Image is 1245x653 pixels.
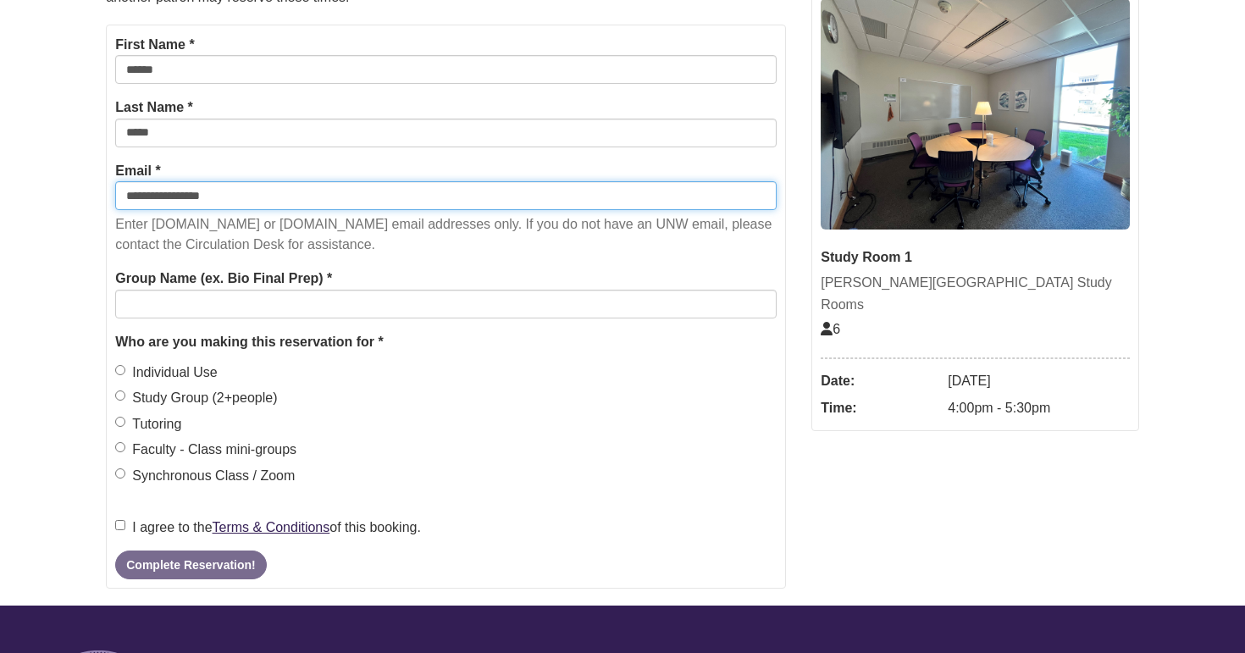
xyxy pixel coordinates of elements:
label: I agree to the of this booking. [115,517,421,539]
label: Email * [115,160,160,182]
dd: [DATE] [948,368,1130,395]
div: [PERSON_NAME][GEOGRAPHIC_DATA] Study Rooms [821,272,1130,315]
button: Complete Reservation! [115,551,266,579]
input: Tutoring [115,417,125,427]
div: Study Room 1 [821,246,1130,268]
span: The capacity of this space [821,322,840,336]
input: Individual Use [115,365,125,375]
input: Faculty - Class mini-groups [115,442,125,452]
dd: 4:00pm - 5:30pm [948,395,1130,422]
label: Last Name * [115,97,193,119]
dt: Time: [821,395,939,422]
label: Faculty - Class mini-groups [115,439,296,461]
label: Tutoring [115,413,181,435]
legend: Who are you making this reservation for * [115,331,777,353]
label: First Name * [115,34,194,56]
label: Group Name (ex. Bio Final Prep) * [115,268,332,290]
p: Enter [DOMAIN_NAME] or [DOMAIN_NAME] email addresses only. If you do not have an UNW email, pleas... [115,214,777,255]
label: Individual Use [115,362,218,384]
a: Terms & Conditions [213,520,330,534]
label: Study Group (2+people) [115,387,277,409]
input: Synchronous Class / Zoom [115,468,125,479]
dt: Date: [821,368,939,395]
label: Synchronous Class / Zoom [115,465,295,487]
input: Study Group (2+people) [115,390,125,401]
input: I agree to theTerms & Conditionsof this booking. [115,520,125,530]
